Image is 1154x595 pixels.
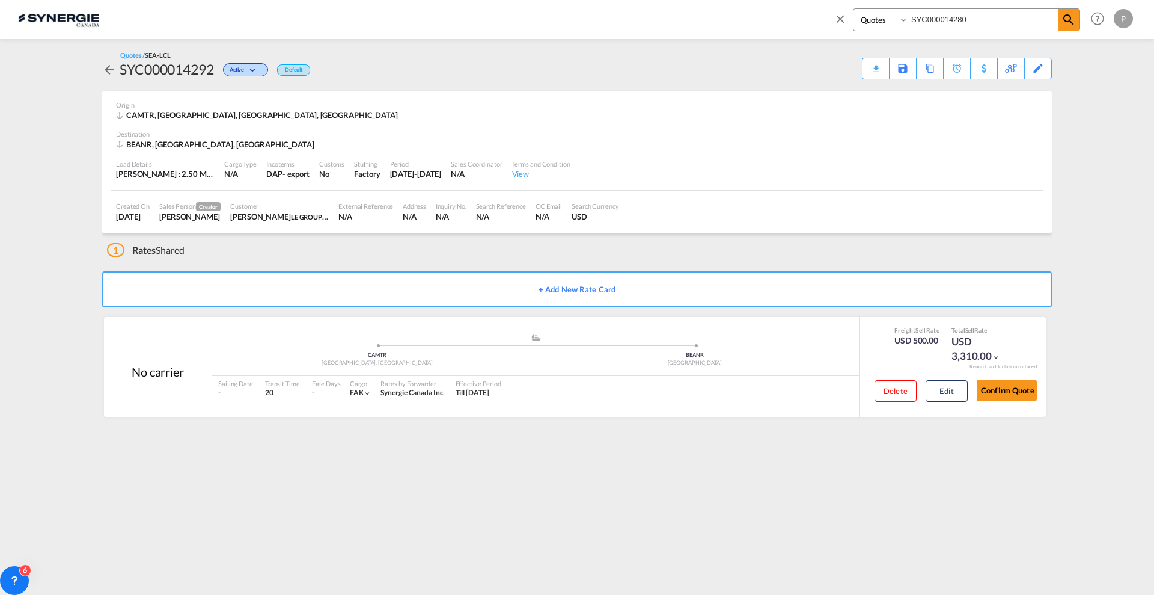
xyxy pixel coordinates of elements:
[107,243,124,257] span: 1
[1058,9,1079,31] span: icon-magnify
[223,63,268,76] div: Change Status Here
[456,388,489,398] div: Till 24 Sep 2025
[1061,13,1076,27] md-icon: icon-magnify
[476,202,526,211] div: Search Reference
[230,211,329,222] div: LINDA CAMPEAU
[572,202,619,211] div: Search Currency
[265,379,300,388] div: Transit Time
[380,379,443,388] div: Rates by Forwarder
[894,326,939,334] div: Freight Rate
[536,359,854,367] div: [GEOGRAPHIC_DATA]
[116,109,401,120] div: CAMTR, Montreal, QC, Americas
[247,67,261,74] md-icon: icon-chevron-down
[451,168,502,179] div: N/A
[218,359,536,367] div: [GEOGRAPHIC_DATA], [GEOGRAPHIC_DATA]
[266,168,282,179] div: DAP
[338,202,393,211] div: External Reference
[116,100,1038,109] div: Origin
[403,202,426,211] div: Address
[890,58,916,79] div: Save As Template
[354,159,380,168] div: Stuffing
[159,211,221,222] div: Pablo Gomez Saldarriaga
[218,351,536,359] div: CAMTR
[132,363,184,380] div: No carrier
[536,211,562,222] div: N/A
[102,63,117,77] md-icon: icon-arrow-left
[116,168,215,179] div: [PERSON_NAME] : 2.50 MT | Volumetric Wt : 6.90 CBM | Chargeable Wt : 6.90 W/M
[536,202,562,211] div: CC Email
[265,388,300,398] div: 20
[230,202,329,211] div: Customer
[908,9,1058,30] input: Enter Quotation Number
[120,60,214,79] div: SYC000014292
[350,379,372,388] div: Cargo
[354,168,380,179] div: Factory Stuffing
[456,379,501,388] div: Effective Period
[436,202,466,211] div: Inquiry No.
[380,388,443,398] div: Synergie Canada Inc
[312,379,341,388] div: Free Days
[894,334,939,347] div: USD 500.00
[291,212,377,221] span: LE GROUPE [PERSON_NAME]
[451,159,502,168] div: Sales Coordinator
[529,334,543,341] md-icon: assets/icons/custom/ship-fill.svg
[403,211,426,222] div: N/A
[159,202,221,211] div: Sales Person
[196,202,221,211] span: Creator
[218,388,253,398] div: -
[869,58,883,69] div: Quote PDF is not available at this time
[476,211,526,222] div: N/A
[126,110,398,120] span: CAMTR, [GEOGRAPHIC_DATA], [GEOGRAPHIC_DATA], [GEOGRAPHIC_DATA]
[512,168,570,179] div: View
[436,211,466,222] div: N/A
[960,363,1046,370] div: Remark and Inclusion included
[512,159,570,168] div: Terms and Condition
[116,159,215,168] div: Load Details
[224,159,257,168] div: Cargo Type
[869,60,883,69] md-icon: icon-download
[145,51,170,59] span: SEA-LCL
[390,168,442,179] div: 24 Sep 2025
[116,129,1038,138] div: Destination
[390,159,442,168] div: Period
[536,351,854,359] div: BEANR
[214,60,271,79] div: Change Status Here
[218,379,253,388] div: Sailing Date
[834,8,853,37] span: icon-close
[224,168,257,179] div: N/A
[1114,9,1133,28] div: P
[116,139,317,150] div: BEANR, Antwerp, Europe
[132,244,156,256] span: Rates
[277,64,310,76] div: Default
[18,5,99,32] img: 1f56c880d42311ef80fc7dca854c8e59.png
[951,334,1012,363] div: USD 3,310.00
[312,388,314,398] div: -
[230,66,247,78] span: Active
[834,12,847,25] md-icon: icon-close
[965,327,975,334] span: Sell
[977,380,1037,401] button: Confirm Quote
[319,159,344,168] div: Customs
[102,60,120,79] div: icon-arrow-left
[456,388,489,397] span: Till [DATE]
[951,326,1012,334] div: Total Rate
[282,168,310,179] div: - export
[992,353,1000,362] md-icon: icon-chevron-down
[319,168,344,179] div: No
[875,380,917,402] button: Delete
[1087,8,1108,29] span: Help
[116,202,150,211] div: Created On
[266,159,310,168] div: Incoterms
[107,244,185,257] div: Shared
[380,388,443,397] span: Synergie Canada Inc
[350,388,364,397] span: FAK
[926,380,968,402] button: Edit
[116,211,150,222] div: 25 Aug 2025
[102,271,1052,307] button: + Add New Rate Card
[363,389,371,398] md-icon: icon-chevron-down
[338,211,393,222] div: N/A
[120,51,171,60] div: Quotes /SEA-LCL
[572,211,619,222] div: USD
[915,327,926,334] span: Sell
